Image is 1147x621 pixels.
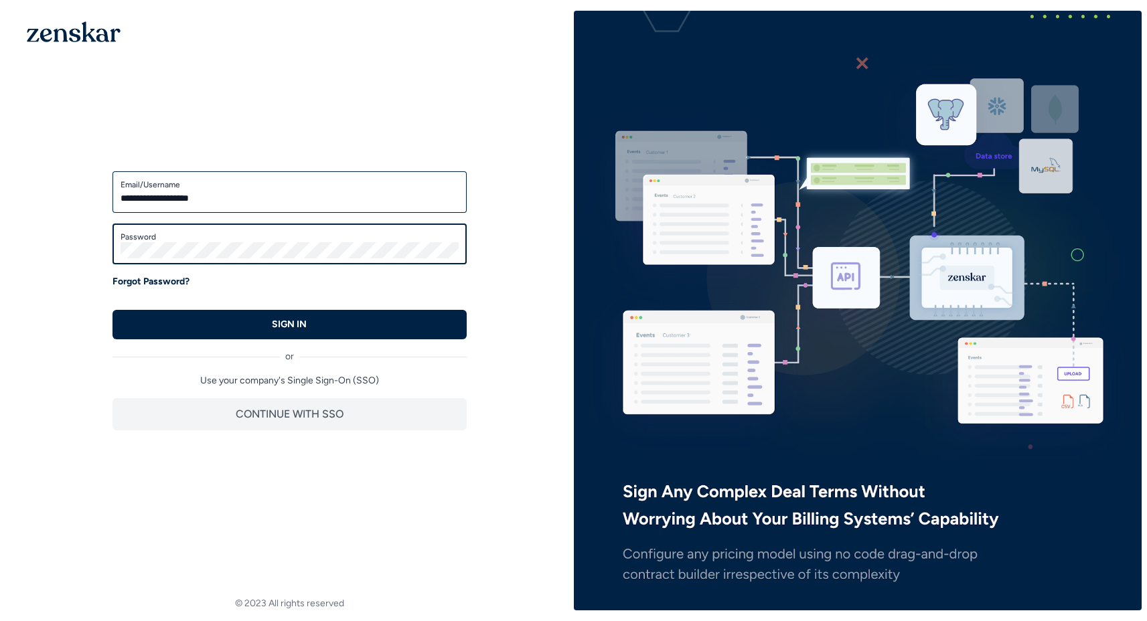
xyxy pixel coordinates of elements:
[112,310,467,339] button: SIGN IN
[112,339,467,363] div: or
[5,597,574,610] footer: © 2023 All rights reserved
[272,318,307,331] p: SIGN IN
[121,179,459,190] label: Email/Username
[112,275,189,288] a: Forgot Password?
[112,398,467,430] button: CONTINUE WITH SSO
[112,374,467,387] p: Use your company's Single Sign-On (SSO)
[27,21,121,42] img: 1OGAJ2xQqyY4LXKgY66KYq0eOWRCkrZdAb3gUhuVAqdWPZE9SRJmCz+oDMSn4zDLXe31Ii730ItAGKgCKgCCgCikA4Av8PJUP...
[121,232,459,242] label: Password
